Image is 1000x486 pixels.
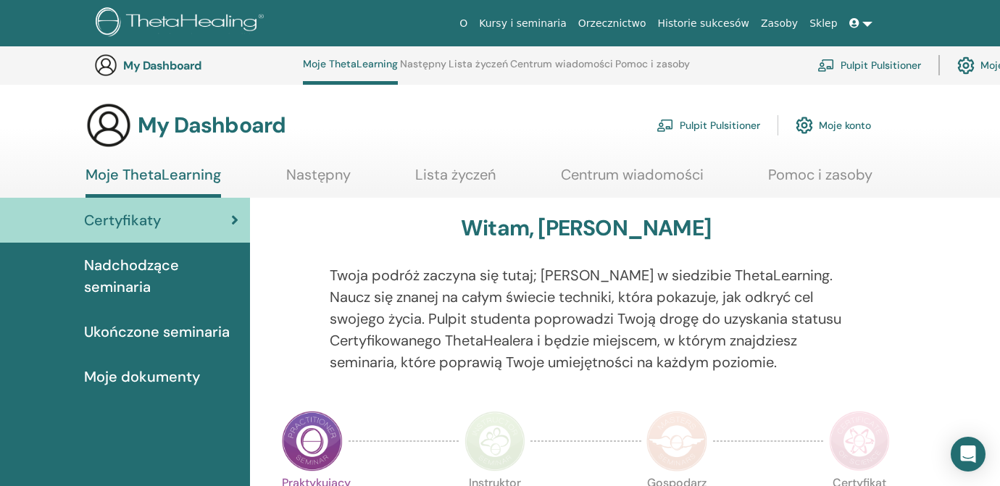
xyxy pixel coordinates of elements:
a: Zasoby [755,10,804,37]
a: Moje konto [796,109,871,141]
a: Sklep [804,10,843,37]
img: cog.svg [957,53,975,77]
h3: Witam, [PERSON_NAME] [461,215,711,241]
img: chalkboard-teacher.svg [817,59,835,72]
a: Następny [400,58,446,81]
a: Pulpit Pulsitioner [657,109,760,141]
a: O [454,10,473,37]
a: Lista życzeń [449,58,508,81]
span: Certyfikaty [84,209,161,231]
img: Certificate of Science [829,411,890,472]
span: Nadchodzące seminaria [84,254,238,298]
a: Moje ThetaLearning [86,166,221,198]
img: generic-user-icon.jpg [86,102,132,148]
a: Lista życzeń [415,166,496,194]
a: Kursy i seminaria [473,10,572,37]
a: Pomoc i zasoby [615,58,690,81]
a: Orzecznictwo [572,10,652,37]
p: Twoja podróż zaczyna się tutaj; [PERSON_NAME] w siedzibie ThetaLearning. Naucz się znanej na cały... [330,264,842,373]
span: Moje dokumenty [84,366,200,387]
img: Master [646,411,707,472]
img: generic-user-icon.jpg [94,54,117,77]
a: Pulpit Pulsitioner [817,49,921,81]
span: Ukończone seminaria [84,321,230,343]
img: logo.png [96,7,269,40]
a: Historie sukcesów [652,10,755,37]
a: Moje ThetaLearning [303,58,398,85]
img: Instructor [464,411,525,472]
img: cog.svg [796,113,813,138]
img: chalkboard-teacher.svg [657,119,674,132]
div: Open Intercom Messenger [951,437,986,472]
h3: My Dashboard [123,59,268,72]
a: Centrum wiadomości [510,58,613,81]
a: Pomoc i zasoby [768,166,872,194]
img: Practitioner [282,411,343,472]
a: Następny [286,166,351,194]
h3: My Dashboard [138,112,286,138]
a: Centrum wiadomości [561,166,704,194]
